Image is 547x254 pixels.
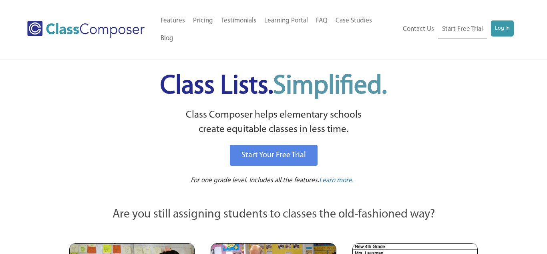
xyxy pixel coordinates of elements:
span: Learn more. [319,177,354,184]
a: Blog [157,30,177,47]
a: Contact Us [399,20,438,38]
nav: Header Menu [396,20,513,39]
a: Testimonials [217,12,260,30]
span: Class Lists. [160,73,387,100]
a: Start Your Free Trial [230,145,318,166]
a: Learn more. [319,176,354,186]
a: Learning Portal [260,12,312,30]
a: Features [157,12,189,30]
p: Are you still assigning students to classes the old-fashioned way? [69,206,478,224]
a: Log In [491,20,514,37]
a: FAQ [312,12,332,30]
a: Start Free Trial [438,20,487,39]
span: For one grade level. Includes all the features. [191,177,319,184]
a: Pricing [189,12,217,30]
a: Case Studies [332,12,376,30]
span: Simplified. [273,73,387,100]
img: Class Composer [27,21,144,38]
span: Start Your Free Trial [241,151,306,159]
p: Class Composer helps elementary schools create equitable classes in less time. [68,108,479,137]
nav: Header Menu [157,12,397,47]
